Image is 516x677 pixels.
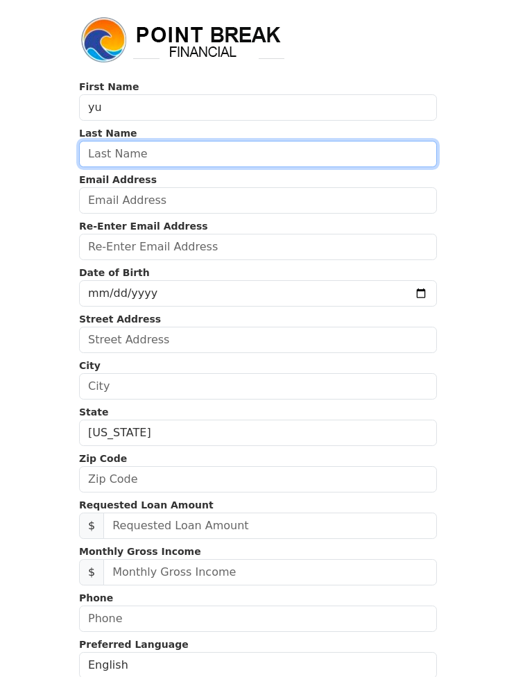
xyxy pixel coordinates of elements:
input: City [79,373,437,400]
strong: City [79,360,101,371]
img: logo.png [79,15,287,65]
strong: State [79,406,108,418]
strong: Zip Code [79,453,127,464]
input: First Name [79,94,437,121]
input: Street Address [79,327,437,353]
strong: Phone [79,592,113,603]
input: Last Name [79,141,437,167]
input: Email Address [79,187,437,214]
input: Requested Loan Amount [103,513,437,539]
strong: Email Address [79,174,157,185]
strong: Last Name [79,128,137,139]
strong: First Name [79,81,139,92]
input: Zip Code [79,466,437,492]
input: Re-Enter Email Address [79,234,437,260]
strong: Street Address [79,314,161,325]
p: Monthly Gross Income [79,545,437,559]
strong: Requested Loan Amount [79,499,214,511]
strong: Re-Enter Email Address [79,221,208,232]
span: $ [79,513,104,539]
span: $ [79,559,104,585]
strong: Date of Birth [79,267,150,278]
input: Phone [79,606,437,632]
strong: Preferred Language [79,639,189,650]
input: Monthly Gross Income [103,559,437,585]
